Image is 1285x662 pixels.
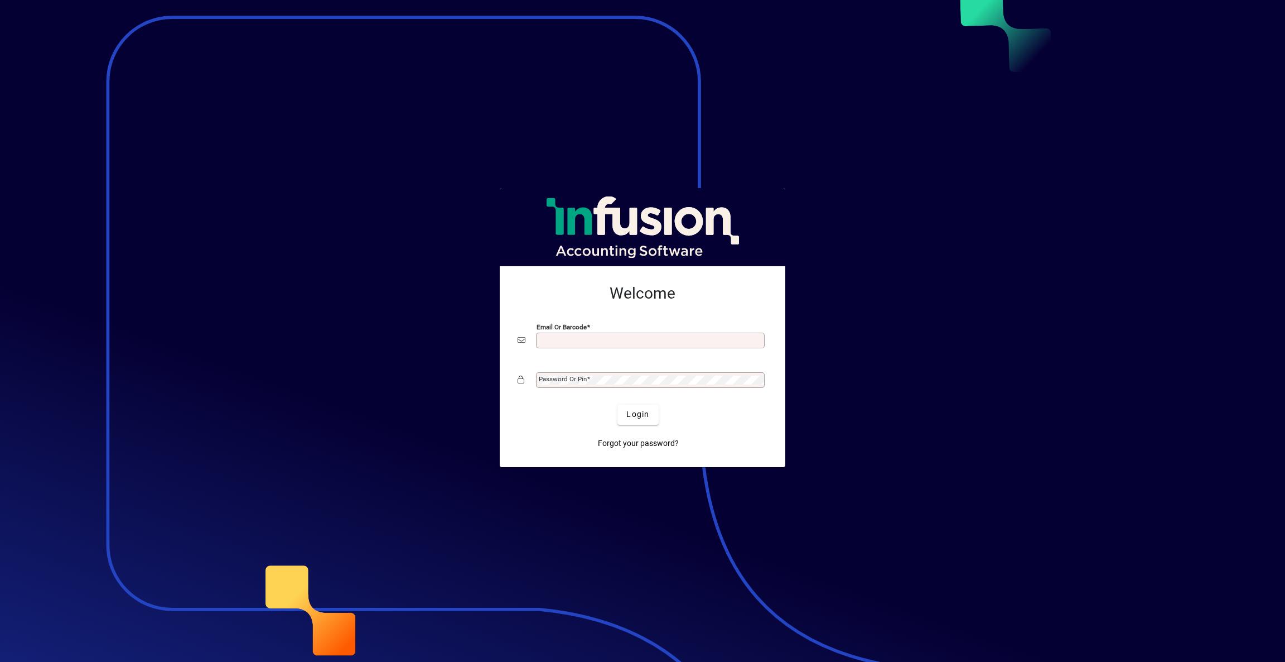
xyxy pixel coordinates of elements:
mat-label: Password or Pin [539,375,587,383]
span: Login [626,409,649,420]
h2: Welcome [518,284,767,303]
mat-label: Email or Barcode [537,323,587,330]
button: Login [617,405,658,425]
a: Forgot your password? [593,434,683,454]
span: Forgot your password? [598,438,679,449]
